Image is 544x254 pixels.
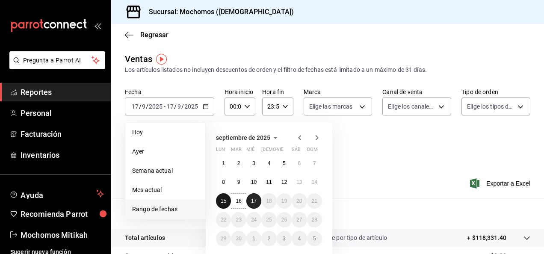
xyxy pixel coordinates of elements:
[313,160,316,166] abbr: 7 de septiembre de 2025
[292,212,307,227] button: 27 de septiembre de 2025
[139,103,142,110] span: /
[21,189,93,199] span: Ayuda
[231,193,246,209] button: 16 de septiembre de 2025
[125,89,214,95] label: Fecha
[146,103,148,110] span: /
[216,134,270,141] span: septiembre de 2025
[132,128,198,137] span: Hoy
[283,160,286,166] abbr: 5 de septiembre de 2025
[467,233,506,242] p: + $118,331.40
[252,160,255,166] abbr: 3 de septiembre de 2025
[281,217,287,223] abbr: 26 de septiembre de 2025
[277,193,292,209] button: 19 de septiembre de 2025
[382,89,451,95] label: Canal de venta
[231,231,246,246] button: 30 de septiembre de 2025
[23,56,92,65] span: Pregunta a Parrot AI
[281,179,287,185] abbr: 12 de septiembre de 2025
[296,198,302,204] abbr: 20 de septiembre de 2025
[21,107,104,119] span: Personal
[251,217,257,223] abbr: 24 de septiembre de 2025
[221,236,226,242] abbr: 29 de septiembre de 2025
[216,156,231,171] button: 1 de septiembre de 2025
[231,147,241,156] abbr: martes
[281,198,287,204] abbr: 19 de septiembre de 2025
[216,133,281,143] button: septiembre de 2025
[216,174,231,190] button: 8 de septiembre de 2025
[246,147,254,156] abbr: miércoles
[261,231,276,246] button: 2 de octubre de 2025
[222,179,225,185] abbr: 8 de septiembre de 2025
[21,149,104,161] span: Inventarios
[472,178,530,189] button: Exportar a Excel
[261,174,276,190] button: 11 de septiembre de 2025
[132,166,198,175] span: Semana actual
[461,89,530,95] label: Tipo de orden
[307,193,322,209] button: 21 de septiembre de 2025
[236,217,241,223] abbr: 23 de septiembre de 2025
[307,147,318,156] abbr: domingo
[307,212,322,227] button: 28 de septiembre de 2025
[237,160,240,166] abbr: 2 de septiembre de 2025
[307,231,322,246] button: 5 de octubre de 2025
[94,22,101,29] button: open_drawer_menu
[261,156,276,171] button: 4 de septiembre de 2025
[312,217,317,223] abbr: 28 de septiembre de 2025
[21,208,104,220] span: Recomienda Parrot
[277,231,292,246] button: 3 de octubre de 2025
[221,217,226,223] abbr: 22 de septiembre de 2025
[132,186,198,195] span: Mes actual
[181,103,184,110] span: /
[236,236,241,242] abbr: 30 de septiembre de 2025
[283,236,286,242] abbr: 3 de octubre de 2025
[277,174,292,190] button: 12 de septiembre de 2025
[184,103,198,110] input: ----
[222,160,225,166] abbr: 1 de septiembre de 2025
[216,212,231,227] button: 22 de septiembre de 2025
[131,103,139,110] input: --
[166,103,174,110] input: --
[268,160,271,166] abbr: 4 de septiembre de 2025
[6,62,105,71] a: Pregunta a Parrot AI
[140,31,169,39] span: Regresar
[262,89,293,95] label: Hora fin
[142,7,294,17] h3: Sucursal: Mochomos ([DEMOGRAPHIC_DATA])
[312,198,317,204] abbr: 21 de septiembre de 2025
[298,236,301,242] abbr: 4 de octubre de 2025
[164,103,166,110] span: -
[268,236,271,242] abbr: 2 de octubre de 2025
[237,179,240,185] abbr: 9 de septiembre de 2025
[225,89,255,95] label: Hora inicio
[231,156,246,171] button: 2 de septiembre de 2025
[266,198,272,204] abbr: 18 de septiembre de 2025
[132,205,198,214] span: Rango de fechas
[251,179,257,185] abbr: 10 de septiembre de 2025
[125,31,169,39] button: Regresar
[174,103,177,110] span: /
[266,179,272,185] abbr: 11 de septiembre de 2025
[252,236,255,242] abbr: 1 de octubre de 2025
[313,236,316,242] abbr: 5 de octubre de 2025
[292,174,307,190] button: 13 de septiembre de 2025
[21,86,104,98] span: Reportes
[296,179,302,185] abbr: 13 de septiembre de 2025
[231,212,246,227] button: 23 de septiembre de 2025
[304,89,373,95] label: Marca
[266,217,272,223] abbr: 25 de septiembre de 2025
[307,156,322,171] button: 7 de septiembre de 2025
[307,174,322,190] button: 14 de septiembre de 2025
[251,198,257,204] abbr: 17 de septiembre de 2025
[277,147,284,156] abbr: viernes
[261,193,276,209] button: 18 de septiembre de 2025
[156,54,167,65] button: Tooltip marker
[125,233,165,242] p: Total artículos
[261,212,276,227] button: 25 de septiembre de 2025
[277,212,292,227] button: 26 de septiembre de 2025
[292,193,307,209] button: 20 de septiembre de 2025
[148,103,163,110] input: ----
[216,193,231,209] button: 15 de septiembre de 2025
[292,231,307,246] button: 4 de octubre de 2025
[309,102,353,111] span: Elige las marcas
[296,217,302,223] abbr: 27 de septiembre de 2025
[177,103,181,110] input: --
